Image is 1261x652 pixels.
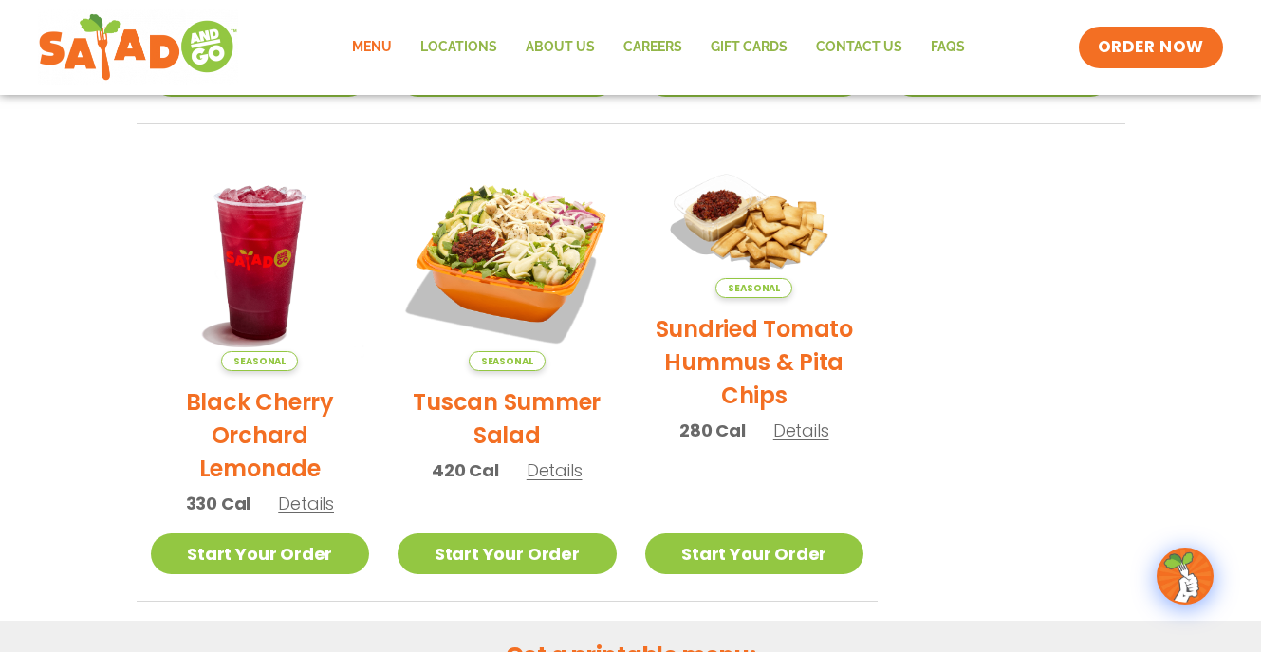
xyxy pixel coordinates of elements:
[151,533,370,574] a: Start Your Order
[432,457,499,483] span: 420 Cal
[1079,27,1223,68] a: ORDER NOW
[527,458,583,482] span: Details
[151,153,370,372] img: Product photo for Black Cherry Orchard Lemonade
[151,385,370,485] h2: Black Cherry Orchard Lemonade
[398,153,617,372] img: Product photo for Tuscan Summer Salad
[645,153,864,299] img: Product photo for Sundried Tomato Hummus & Pita Chips
[38,9,238,85] img: new-SAG-logo-768×292
[696,26,802,69] a: GIFT CARDS
[773,419,829,442] span: Details
[645,533,864,574] a: Start Your Order
[398,385,617,452] h2: Tuscan Summer Salad
[715,278,792,298] span: Seasonal
[802,26,917,69] a: Contact Us
[1159,550,1212,603] img: wpChatIcon
[338,26,979,69] nav: Menu
[679,418,746,443] span: 280 Cal
[398,533,617,574] a: Start Your Order
[609,26,696,69] a: Careers
[469,351,546,371] span: Seasonal
[1098,36,1204,59] span: ORDER NOW
[645,312,864,412] h2: Sundried Tomato Hummus & Pita Chips
[278,492,334,515] span: Details
[406,26,511,69] a: Locations
[917,26,979,69] a: FAQs
[186,491,251,516] span: 330 Cal
[511,26,609,69] a: About Us
[221,351,298,371] span: Seasonal
[338,26,406,69] a: Menu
